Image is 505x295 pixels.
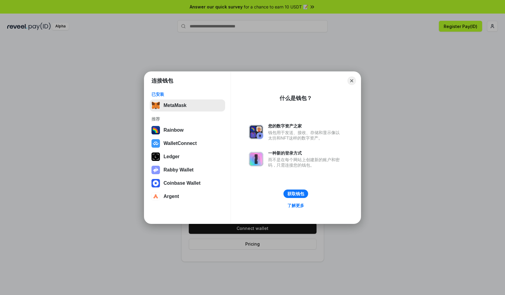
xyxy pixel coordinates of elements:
[150,151,225,163] button: Ledger
[151,192,160,201] img: svg+xml,%3Csvg%20width%3D%2228%22%20height%3D%2228%22%20viewBox%3D%220%200%2028%2028%22%20fill%3D...
[287,191,304,196] div: 获取钱包
[284,202,308,209] a: 了解更多
[151,139,160,148] img: svg+xml,%3Csvg%20width%3D%2228%22%20height%3D%2228%22%20viewBox%3D%220%200%2028%2028%22%20fill%3D...
[151,77,173,84] h1: 连接钱包
[151,152,160,161] img: svg+xml,%3Csvg%20xmlns%3D%22http%3A%2F%2Fwww.w3.org%2F2000%2Fsvg%22%20width%3D%2228%22%20height%3...
[150,124,225,136] button: Rainbow
[151,166,160,174] img: svg+xml,%3Csvg%20xmlns%3D%22http%3A%2F%2Fwww.w3.org%2F2000%2Fsvg%22%20fill%3D%22none%22%20viewBox...
[268,123,343,129] div: 您的数字资产之家
[164,141,197,146] div: WalletConnect
[151,116,223,122] div: 推荐
[150,190,225,202] button: Argent
[151,126,160,134] img: svg+xml,%3Csvg%20width%3D%22120%22%20height%3D%22120%22%20viewBox%3D%220%200%20120%20120%22%20fil...
[151,101,160,110] img: svg+xml,%3Csvg%20fill%3D%22none%22%20height%3D%2233%22%20viewBox%3D%220%200%2035%2033%22%20width%...
[280,95,312,102] div: 什么是钱包？
[150,99,225,111] button: MetaMask
[268,150,343,156] div: 一种新的登录方式
[249,152,263,166] img: svg+xml,%3Csvg%20xmlns%3D%22http%3A%2F%2Fwww.w3.org%2F2000%2Fsvg%22%20fill%3D%22none%22%20viewBox...
[164,194,179,199] div: Argent
[164,167,194,173] div: Rabby Wallet
[164,180,200,186] div: Coinbase Wallet
[151,92,223,97] div: 已安装
[150,164,225,176] button: Rabby Wallet
[347,77,356,85] button: Close
[287,203,304,208] div: 了解更多
[164,154,179,159] div: Ledger
[268,157,343,168] div: 而不是在每个网站上创建新的账户和密码，只需连接您的钱包。
[249,125,263,139] img: svg+xml,%3Csvg%20xmlns%3D%22http%3A%2F%2Fwww.w3.org%2F2000%2Fsvg%22%20fill%3D%22none%22%20viewBox...
[150,177,225,189] button: Coinbase Wallet
[164,127,184,133] div: Rainbow
[151,179,160,187] img: svg+xml,%3Csvg%20width%3D%2228%22%20height%3D%2228%22%20viewBox%3D%220%200%2028%2028%22%20fill%3D...
[150,137,225,149] button: WalletConnect
[268,130,343,141] div: 钱包用于发送、接收、存储和显示像以太坊和NFT这样的数字资产。
[164,103,186,108] div: MetaMask
[283,190,308,198] button: 获取钱包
